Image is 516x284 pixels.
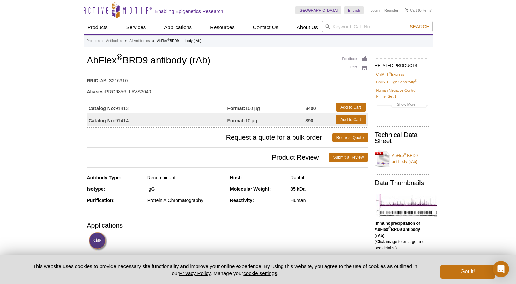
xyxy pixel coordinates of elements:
strong: $400 [305,105,316,111]
sup: ® [415,79,417,83]
a: Login [370,8,380,13]
a: Services [122,21,150,34]
a: All Antibodies [129,38,150,44]
div: Rabbit [290,175,368,181]
a: Add to Cart [336,103,366,112]
div: Recombinant [147,175,225,181]
td: AB_3216310 [87,74,368,84]
a: Applications [160,21,196,34]
strong: Catalog No: [89,117,116,124]
sup: ® [388,226,391,230]
a: Request Quote [332,133,368,142]
img: ChIP Validated [89,232,107,251]
a: Print [342,64,368,72]
strong: Antibody Type: [87,175,121,180]
a: Privacy Policy [179,270,210,276]
a: English [344,6,364,14]
span: Product Review [87,153,329,162]
strong: Format: [227,105,245,111]
strong: Isotype: [87,186,105,192]
strong: Host: [230,175,242,180]
li: | [382,6,383,14]
li: » [125,39,127,43]
strong: Catalog No: [89,105,116,111]
button: Search [408,23,431,30]
strong: Format: [227,117,245,124]
a: Resources [206,21,239,34]
strong: Reactivity: [230,198,254,203]
a: Feedback [342,55,368,63]
a: Products [87,38,100,44]
strong: Molecular Weight: [230,186,271,192]
a: About Us [293,21,322,34]
li: » [102,39,104,43]
h1: AbFlex BRD9 antibody (rAb) [87,55,368,67]
h2: Enabling Epigenetics Research [155,8,223,14]
sup: ® [167,38,169,41]
a: ChIP-IT®Express [376,71,404,77]
h3: Applications [87,220,368,231]
a: ChIP-IT High Sensitivity® [376,79,417,85]
sup: ® [117,53,122,62]
div: 85 kDa [290,186,368,192]
td: 100 µg [227,101,306,113]
td: 91414 [87,113,227,126]
a: Register [384,8,398,13]
sup: ® [389,71,391,75]
li: (0 items) [405,6,433,14]
a: Antibodies [106,38,122,44]
div: IgG [147,186,225,192]
b: Immunoprecipitation of AbFlex BRD9 antibody (rAb). [375,221,420,238]
div: Human [290,197,368,203]
a: Cart [405,8,417,13]
a: Submit a Review [329,153,368,162]
div: Open Intercom Messenger [493,261,509,277]
div: Protein A Chromatography [147,197,225,203]
td: PRO9856, LAVS3040 [87,84,368,95]
td: 91413 [87,101,227,113]
img: Your Cart [405,8,408,12]
a: Human Negative Control Primer Set 1 [376,87,428,99]
input: Keyword, Cat. No. [322,21,433,32]
span: Search [410,24,429,29]
a: [GEOGRAPHIC_DATA] [295,6,341,14]
strong: Purification: [87,198,115,203]
span: Request a quote for a bulk order [87,133,332,142]
button: Got it! [440,265,495,279]
a: AbFlex®BRD9 antibody (rAb) [375,148,429,169]
td: 10 µg [227,113,306,126]
a: Add to Cart [336,115,366,124]
h2: RELATED PRODUCTS [375,58,429,70]
p: (Click image to enlarge and see details.) [375,220,429,251]
h2: Data Thumbnails [375,180,429,186]
li: AbFlex BRD9 antibody (rAb) [157,39,201,43]
strong: $90 [305,117,313,124]
p: This website uses cookies to provide necessary site functionality and improve your online experie... [21,263,429,277]
a: Contact Us [249,21,282,34]
strong: RRID: [87,78,100,84]
h2: Technical Data Sheet [375,132,429,144]
a: Show More [376,101,428,109]
a: Products [84,21,112,34]
sup: ® [404,152,407,156]
strong: Aliases: [87,89,105,95]
img: AbFlex<sup>®</sup> BRD9 antibody (rAb) tested by immunoprecipitation. [375,193,438,218]
li: » [152,39,154,43]
button: cookie settings [243,270,277,276]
